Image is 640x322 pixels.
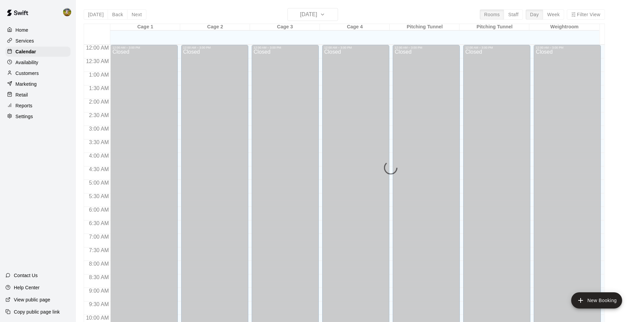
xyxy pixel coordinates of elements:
span: 12:00 AM [84,45,111,51]
span: 5:00 AM [87,180,111,186]
div: Pitching Tunnel [460,24,529,30]
p: Customers [16,70,39,77]
div: Cage 2 [180,24,250,30]
span: 7:00 AM [87,234,111,240]
span: 10:00 AM [84,315,111,321]
div: Weightroom [529,24,599,30]
span: 4:00 AM [87,153,111,159]
div: Pitching Tunnel [390,24,460,30]
div: Cage 1 [110,24,180,30]
span: 12:30 AM [84,58,111,64]
p: Marketing [16,81,37,87]
p: Help Center [14,284,39,291]
span: 5:30 AM [87,193,111,199]
a: Calendar [5,47,71,57]
p: Availability [16,59,38,66]
div: 12:00 AM – 3:00 PM [183,46,246,49]
a: Marketing [5,79,71,89]
p: View public page [14,296,50,303]
span: 3:00 AM [87,126,111,132]
p: Services [16,37,34,44]
p: Settings [16,113,33,120]
a: Customers [5,68,71,78]
p: Contact Us [14,272,38,279]
a: Settings [5,111,71,122]
span: 6:00 AM [87,207,111,213]
span: 9:30 AM [87,301,111,307]
span: 1:30 AM [87,85,111,91]
p: Calendar [16,48,36,55]
div: Jhonny Montoya [62,5,76,19]
img: Jhonny Montoya [63,8,71,16]
p: Retail [16,91,28,98]
span: 1:00 AM [87,72,111,78]
div: 12:00 AM – 3:00 PM [254,46,317,49]
div: Cage 3 [250,24,320,30]
span: 9:00 AM [87,288,111,294]
div: Cage 4 [320,24,390,30]
a: Availability [5,57,71,68]
button: add [571,292,622,308]
div: 12:00 AM – 3:00 PM [324,46,387,49]
span: 2:30 AM [87,112,111,118]
div: 12:00 AM – 3:00 PM [112,46,175,49]
p: Copy public page link [14,308,60,315]
div: 12:00 AM – 3:00 PM [465,46,528,49]
span: 7:30 AM [87,247,111,253]
span: 8:00 AM [87,261,111,267]
a: Services [5,36,71,46]
a: Retail [5,90,71,100]
p: Reports [16,102,32,109]
span: 3:30 AM [87,139,111,145]
span: 6:30 AM [87,220,111,226]
span: 4:30 AM [87,166,111,172]
p: Home [16,27,28,33]
div: 12:00 AM – 3:00 PM [395,46,458,49]
div: 12:00 AM – 3:00 PM [536,46,599,49]
a: Home [5,25,71,35]
a: Reports [5,101,71,111]
span: 8:30 AM [87,274,111,280]
span: 2:00 AM [87,99,111,105]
